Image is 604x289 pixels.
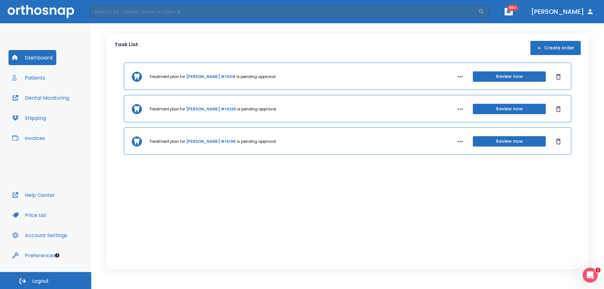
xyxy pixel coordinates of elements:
[8,50,56,65] button: Dashboard
[32,278,49,285] span: Logout
[186,106,236,112] a: [PERSON_NAME] #14220
[186,74,235,80] a: [PERSON_NAME] #14219
[8,5,74,18] img: Orthosnap
[8,187,59,203] button: Help Center
[553,72,563,82] button: Dismiss
[237,106,276,112] p: is pending approval
[8,131,49,146] button: Invoices
[8,110,50,125] button: Shipping
[8,228,71,243] button: Account Settings
[528,6,596,17] button: [PERSON_NAME]
[530,41,581,55] button: Create order
[8,248,59,263] button: Preferences
[8,208,50,223] button: Price List
[596,268,601,273] span: 1
[553,136,563,147] button: Dismiss
[553,104,563,114] button: Dismiss
[507,5,518,11] span: 99+
[473,136,546,147] button: Review now
[8,90,73,105] button: Dental Monitoring
[54,253,60,258] div: Tooltip anchor
[149,74,185,80] p: Treatment plan for
[149,106,185,112] p: Treatment plan for
[90,5,478,18] input: Search by Patient Name or Case #
[237,139,276,144] p: is pending approval
[583,268,598,283] iframe: Intercom live chat
[115,41,138,55] p: Task List
[8,70,49,85] button: Patients
[237,74,276,80] p: is pending approval
[186,139,236,144] a: [PERSON_NAME] #14196
[473,104,546,114] button: Review now
[473,71,546,82] button: Review now
[149,139,185,144] p: Treatment plan for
